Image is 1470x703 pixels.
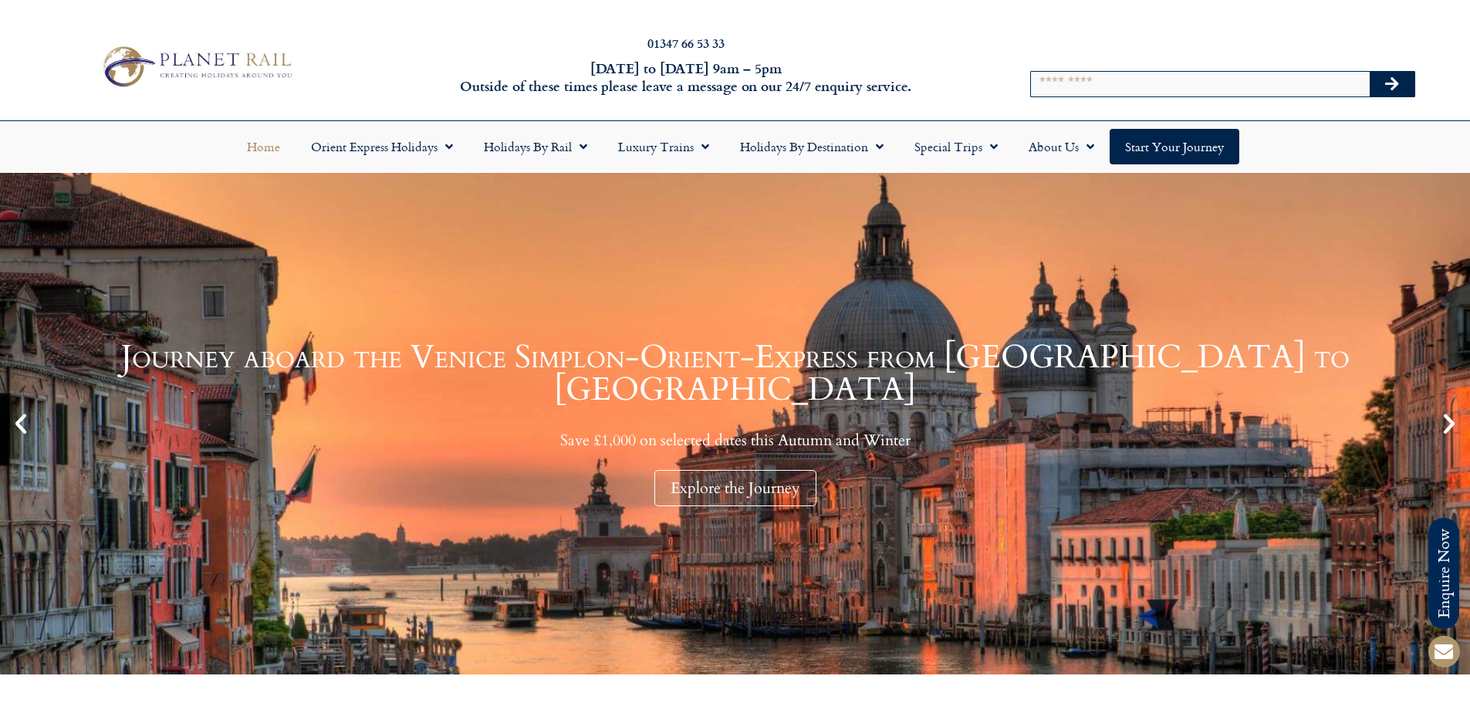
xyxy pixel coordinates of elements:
[1436,411,1462,437] div: Next slide
[39,431,1431,450] p: Save £1,000 on selected dates this Autumn and Winter
[8,411,34,437] div: Previous slide
[95,42,297,91] img: Planet Rail Train Holidays Logo
[231,129,296,164] a: Home
[1013,129,1110,164] a: About Us
[396,59,976,96] h6: [DATE] to [DATE] 9am – 5pm Outside of these times please leave a message on our 24/7 enquiry serv...
[296,129,468,164] a: Orient Express Holidays
[725,129,899,164] a: Holidays by Destination
[468,129,603,164] a: Holidays by Rail
[647,34,725,52] a: 01347 66 53 33
[8,129,1462,164] nav: Menu
[654,470,816,506] div: Explore the Journey
[39,341,1431,406] h1: Journey aboard the Venice Simplon-Orient-Express from [GEOGRAPHIC_DATA] to [GEOGRAPHIC_DATA]
[603,129,725,164] a: Luxury Trains
[899,129,1013,164] a: Special Trips
[1110,129,1239,164] a: Start your Journey
[1370,72,1414,96] button: Search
